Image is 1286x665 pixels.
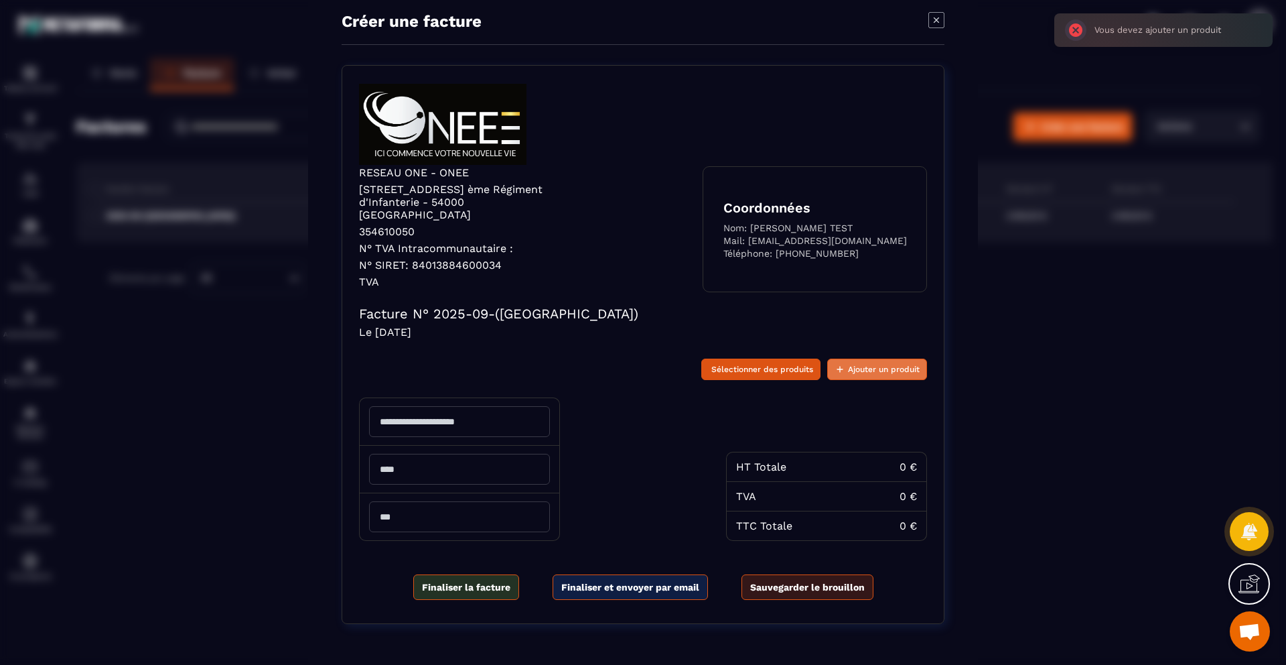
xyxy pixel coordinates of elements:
span: Finaliser et envoyer par email [561,581,699,594]
div: 0 € [900,490,917,503]
div: 0 € [900,520,917,532]
span: Sauvegarder le brouillon [750,581,865,594]
div: TVA [736,490,756,503]
p: [STREET_ADDRESS] ème Régiment d'Infanterie - 54000 [GEOGRAPHIC_DATA] [359,183,569,221]
span: Sélectionner des produits [711,363,813,376]
div: Ouvrir le chat [1230,611,1270,652]
p: RESEAU ONE - ONEE [359,166,569,179]
span: Ajouter un produit [848,363,920,376]
p: N° SIRET: 84013884600034 [359,259,569,271]
img: logo [359,82,526,166]
p: TVA [359,276,569,288]
p: Mail: [EMAIL_ADDRESS][DOMAIN_NAME] [723,235,907,248]
div: TTC Totale [736,520,792,532]
button: Sélectionner des produits [701,359,820,380]
h4: Facture N° 2025-09-([GEOGRAPHIC_DATA]) [359,306,927,322]
span: Finaliser la facture [422,581,510,594]
h4: Coordonnées [723,200,907,216]
p: N° TVA Intracommunautaire : [359,242,569,255]
p: Téléphone: [PHONE_NUMBER] [723,248,907,259]
p: Nom: [PERSON_NAME] TEST [723,223,907,235]
button: Ajouter un produit [827,359,927,380]
h4: Le [DATE] [359,326,927,339]
button: Sauvegarder le brouillon [741,575,873,600]
p: 354610050 [359,225,569,238]
button: Finaliser la facture [413,575,519,600]
div: HT Totale [736,461,786,473]
div: 0 € [900,461,917,473]
p: Créer une facture [342,12,482,31]
button: Finaliser et envoyer par email [553,575,708,600]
